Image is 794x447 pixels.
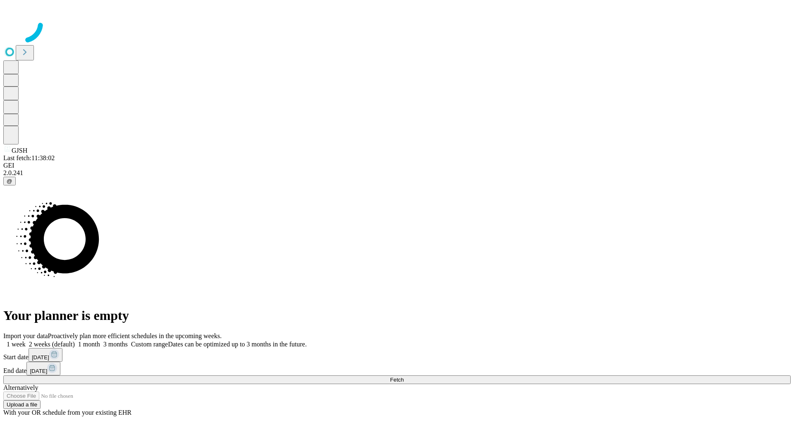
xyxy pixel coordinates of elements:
[32,354,49,360] span: [DATE]
[3,162,791,169] div: GEI
[3,177,16,185] button: @
[26,362,60,375] button: [DATE]
[3,400,41,409] button: Upload a file
[131,341,168,348] span: Custom range
[29,348,62,362] button: [DATE]
[3,154,55,161] span: Last fetch: 11:38:02
[390,377,404,383] span: Fetch
[3,332,48,339] span: Import your data
[3,375,791,384] button: Fetch
[48,332,222,339] span: Proactively plan more efficient schedules in the upcoming weeks.
[12,147,27,154] span: GJSH
[78,341,100,348] span: 1 month
[168,341,306,348] span: Dates can be optimized up to 3 months in the future.
[3,308,791,323] h1: Your planner is empty
[30,368,47,374] span: [DATE]
[3,362,791,375] div: End date
[7,341,26,348] span: 1 week
[3,169,791,177] div: 2.0.241
[29,341,75,348] span: 2 weeks (default)
[3,384,38,391] span: Alternatively
[3,348,791,362] div: Start date
[3,409,132,416] span: With your OR schedule from your existing EHR
[103,341,128,348] span: 3 months
[7,178,12,184] span: @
